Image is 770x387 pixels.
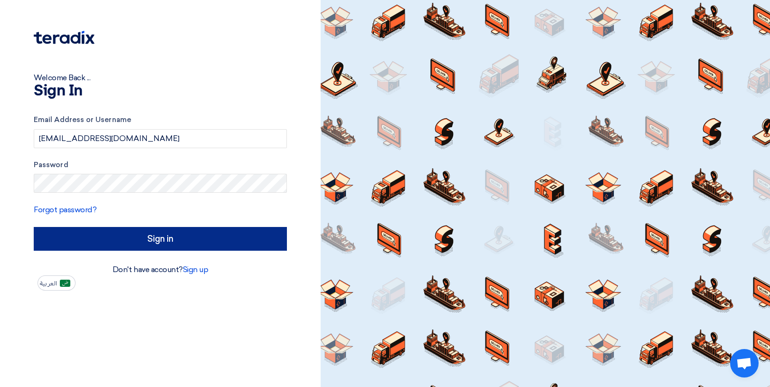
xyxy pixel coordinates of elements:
img: ar-AR.png [60,280,70,287]
input: Enter your business email or username [34,129,287,148]
button: العربية [38,275,76,291]
label: Password [34,160,287,170]
a: Sign up [183,265,209,274]
h1: Sign In [34,84,287,99]
a: Open chat [730,349,759,378]
img: Teradix logo [34,31,95,44]
div: Welcome Back ... [34,72,287,84]
span: العربية [40,280,57,287]
div: Don't have account? [34,264,287,275]
label: Email Address or Username [34,114,287,125]
input: Sign in [34,227,287,251]
a: Forgot password? [34,205,96,214]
